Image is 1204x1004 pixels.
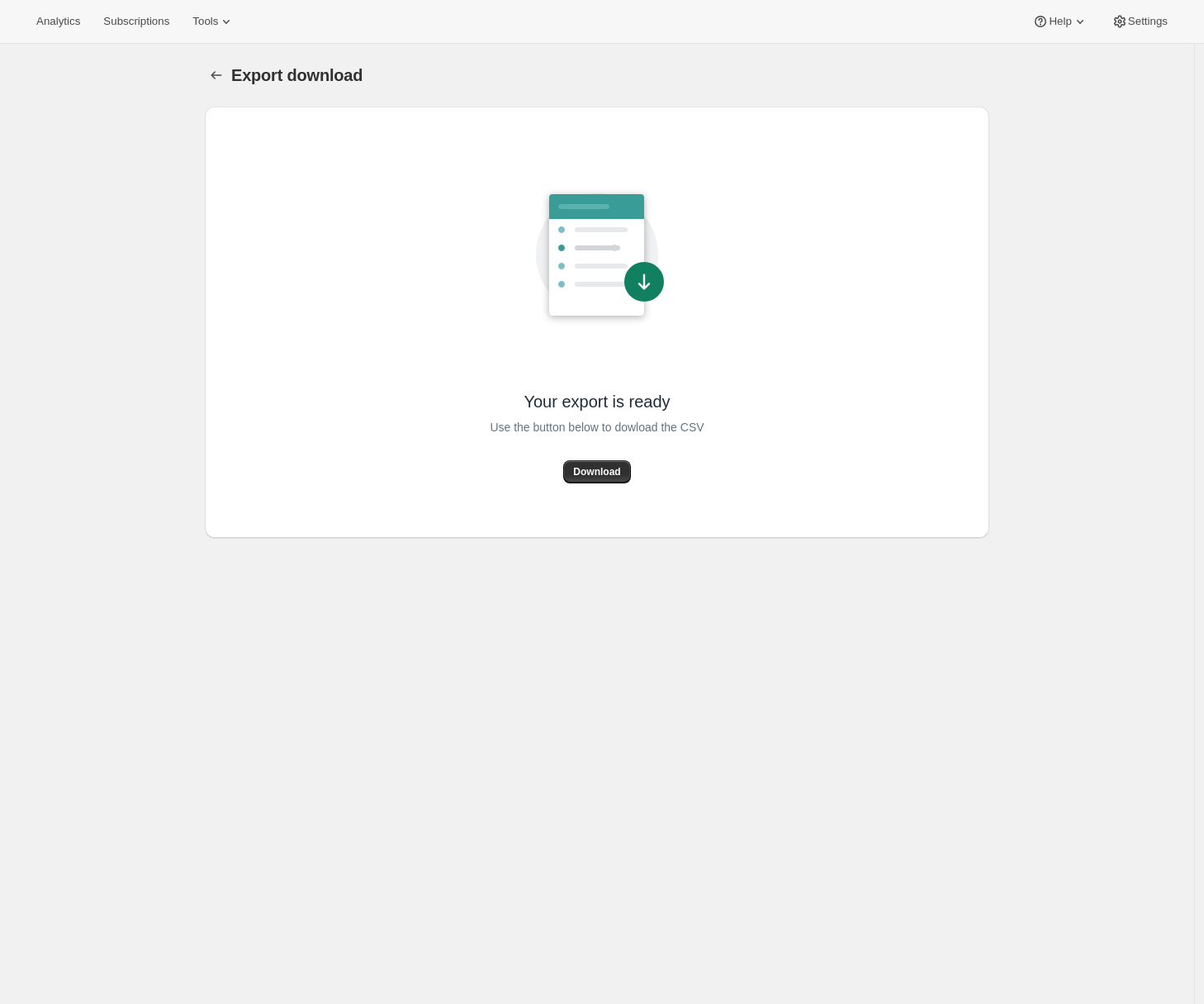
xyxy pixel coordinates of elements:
[1022,10,1097,33] button: Help
[524,391,670,412] span: Your export is ready
[93,10,179,33] button: Subscriptions
[490,417,704,437] span: Use the button below to dowload the CSV
[36,15,80,28] span: Analytics
[573,465,620,478] span: Download
[103,15,169,28] span: Subscriptions
[1049,15,1071,28] span: Help
[231,66,363,84] span: Export download
[26,10,90,33] button: Analytics
[563,460,630,483] button: Download
[192,15,218,28] span: Tools
[205,64,228,87] button: Export download
[182,10,244,33] button: Tools
[1128,15,1168,28] span: Settings
[1102,10,1178,33] button: Settings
